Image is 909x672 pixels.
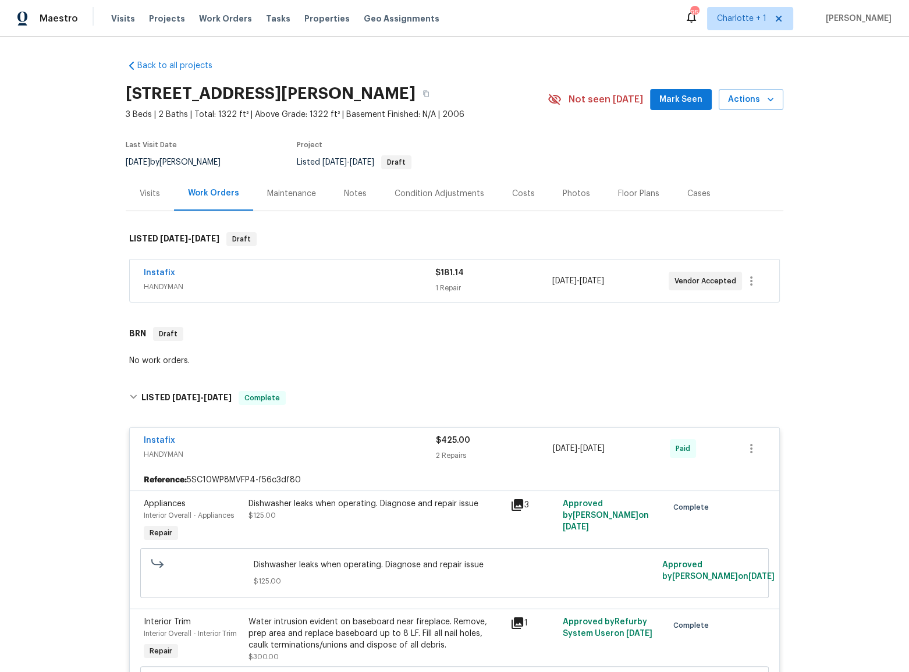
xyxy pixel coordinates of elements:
[126,88,416,99] h2: [STREET_ADDRESS][PERSON_NAME]
[350,158,374,166] span: [DATE]
[129,355,780,367] div: No work orders.
[569,94,643,105] span: Not seen [DATE]
[154,328,182,340] span: Draft
[248,616,503,651] div: Water intrusion evident on baseboard near fireplace. Remove, prep area and replace baseboard up t...
[563,523,589,531] span: [DATE]
[144,512,234,519] span: Interior Overall - Appliances
[297,141,322,148] span: Project
[674,275,741,287] span: Vendor Accepted
[626,630,652,638] span: [DATE]
[676,443,695,454] span: Paid
[662,561,775,581] span: Approved by [PERSON_NAME] on
[144,281,435,293] span: HANDYMAN
[435,269,464,277] span: $181.14
[821,13,892,24] span: [PERSON_NAME]
[126,315,783,353] div: BRN Draft
[436,450,553,461] div: 2 Repairs
[267,188,316,200] div: Maintenance
[673,620,713,631] span: Complete
[673,502,713,513] span: Complete
[266,15,290,23] span: Tasks
[199,13,252,24] span: Work Orders
[435,282,552,294] div: 1 Repair
[304,13,350,24] span: Properties
[144,436,175,445] a: Instafix
[364,13,439,24] span: Geo Assignments
[204,393,232,401] span: [DATE]
[126,141,177,148] span: Last Visit Date
[248,498,503,510] div: Dishwasher leaks when operating. Diagnose and repair issue
[172,393,200,401] span: [DATE]
[191,234,219,243] span: [DATE]
[748,573,775,581] span: [DATE]
[563,188,590,200] div: Photos
[553,443,605,454] span: -
[126,158,150,166] span: [DATE]
[687,188,711,200] div: Cases
[580,445,605,453] span: [DATE]
[510,498,556,512] div: 3
[659,93,702,107] span: Mark Seen
[144,618,191,626] span: Interior Trim
[130,470,779,490] div: 5SC10WP8MVFP4-f56c3df80
[126,60,237,72] a: Back to all projects
[126,379,783,417] div: LISTED [DATE]-[DATE]Complete
[149,13,185,24] span: Projects
[254,559,656,571] span: Dishwasher leaks when operating. Diagnose and repair issue
[719,89,783,111] button: Actions
[160,234,188,243] span: [DATE]
[145,527,177,539] span: Repair
[144,474,187,486] b: Reference:
[717,13,766,24] span: Charlotte + 1
[395,188,484,200] div: Condition Adjustments
[40,13,78,24] span: Maestro
[552,275,604,287] span: -
[144,449,436,460] span: HANDYMAN
[248,653,279,660] span: $300.00
[416,83,436,104] button: Copy Address
[254,575,656,587] span: $125.00
[126,109,548,120] span: 3 Beds | 2 Baths | Total: 1322 ft² | Above Grade: 1322 ft² | Basement Finished: N/A | 2006
[126,221,783,258] div: LISTED [DATE]-[DATE]Draft
[510,616,556,630] div: 1
[728,93,774,107] span: Actions
[297,158,411,166] span: Listed
[563,618,652,638] span: Approved by Refurby System User on
[552,277,577,285] span: [DATE]
[145,645,177,657] span: Repair
[553,445,577,453] span: [DATE]
[618,188,659,200] div: Floor Plans
[111,13,135,24] span: Visits
[144,269,175,277] a: Instafix
[126,155,235,169] div: by [PERSON_NAME]
[141,391,232,405] h6: LISTED
[228,233,255,245] span: Draft
[650,89,712,111] button: Mark Seen
[563,500,649,531] span: Approved by [PERSON_NAME] on
[129,327,146,341] h6: BRN
[322,158,374,166] span: -
[382,159,410,166] span: Draft
[140,188,160,200] div: Visits
[160,234,219,243] span: -
[322,158,347,166] span: [DATE]
[248,512,276,519] span: $125.00
[512,188,535,200] div: Costs
[690,7,698,19] div: 95
[188,187,239,199] div: Work Orders
[144,630,237,637] span: Interior Overall - Interior Trim
[240,392,285,404] span: Complete
[344,188,367,200] div: Notes
[129,232,219,246] h6: LISTED
[436,436,470,445] span: $425.00
[580,277,604,285] span: [DATE]
[144,500,186,508] span: Appliances
[172,393,232,401] span: -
